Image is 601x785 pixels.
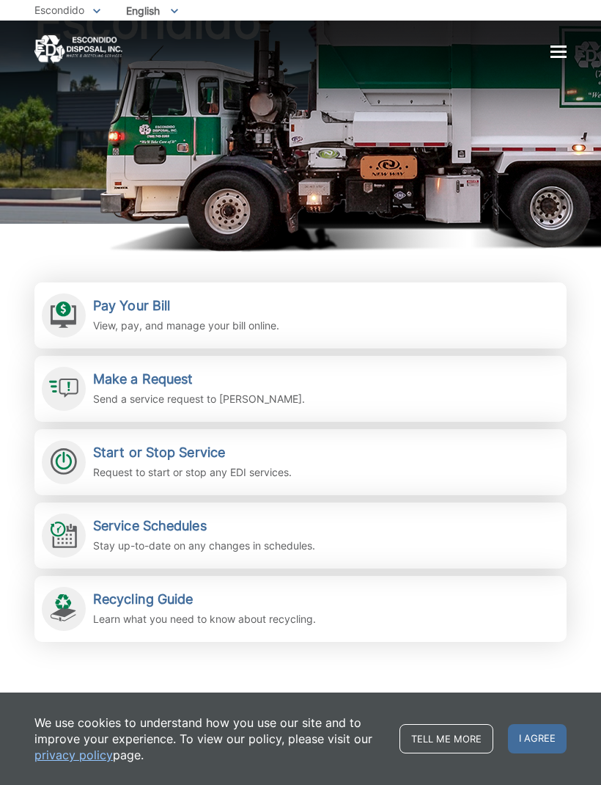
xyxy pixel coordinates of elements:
p: Request to start or stop any EDI services. [93,464,292,481]
p: We use cookies to understand how you use our site and to improve your experience. To view our pol... [34,715,385,763]
p: Learn what you need to know about recycling. [93,611,316,627]
h2: Recycling Guide [93,591,316,607]
a: Pay Your Bill View, pay, and manage your bill online. [34,282,567,348]
span: I agree [508,724,567,753]
h2: Service Schedules [93,518,315,534]
a: EDCD logo. Return to the homepage. [34,35,122,64]
a: Make a Request Send a service request to [PERSON_NAME]. [34,356,567,422]
span: Escondido [34,4,84,16]
p: View, pay, and manage your bill online. [93,318,279,334]
a: Service Schedules Stay up-to-date on any changes in schedules. [34,503,567,569]
h2: Pay Your Bill [93,298,279,314]
h2: Make a Request [93,371,305,387]
h2: Start or Stop Service [93,445,292,461]
a: Recycling Guide Learn what you need to know about recycling. [34,576,567,642]
p: Send a service request to [PERSON_NAME]. [93,391,305,407]
p: Stay up-to-date on any changes in schedules. [93,538,315,554]
a: privacy policy [34,747,113,763]
a: Tell me more [399,724,493,753]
